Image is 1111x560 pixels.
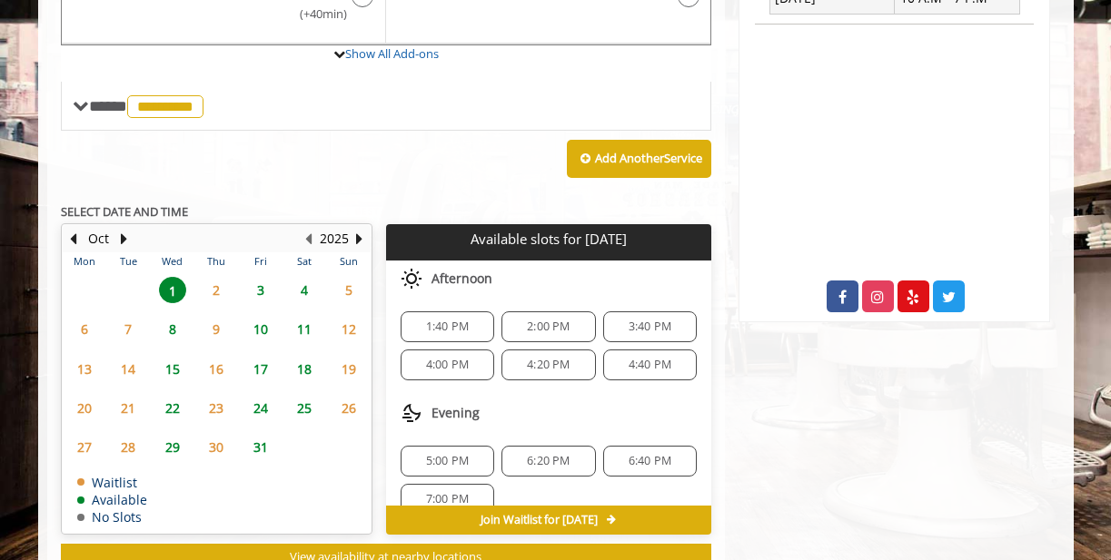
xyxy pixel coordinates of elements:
[291,316,318,342] span: 11
[117,229,132,249] button: Next Month
[159,356,186,382] span: 15
[194,252,238,270] th: Thu
[150,349,193,388] td: Select day15
[247,316,274,342] span: 10
[71,434,98,460] span: 27
[194,388,238,427] td: Select day23
[238,270,282,309] td: Select day3
[238,252,282,270] th: Fri
[71,356,98,382] span: 13
[335,277,362,303] span: 5
[501,349,595,380] div: 4:20 PM
[159,316,186,342] span: 8
[203,395,230,421] span: 23
[159,434,186,460] span: 29
[401,446,494,476] div: 5:00 PM
[426,319,469,334] span: 1:40 PM
[401,402,422,424] img: evening slots
[401,349,494,380] div: 4:00 PM
[320,229,349,249] button: 2025
[335,395,362,421] span: 26
[77,493,147,506] td: Available
[194,309,238,349] td: Select day9
[335,356,362,382] span: 19
[603,311,697,342] div: 3:40 PM
[481,513,598,527] span: Join Waitlist for [DATE]
[289,5,342,24] span: (+40min )
[106,388,150,427] td: Select day21
[238,309,282,349] td: Select day10
[194,427,238,467] td: Select day30
[247,434,274,460] span: 31
[247,395,274,421] span: 24
[283,270,326,309] td: Select day4
[66,229,81,249] button: Previous Month
[291,395,318,421] span: 25
[159,277,186,303] span: 1
[426,358,469,372] span: 4:00 PM
[114,316,142,342] span: 7
[283,388,326,427] td: Select day25
[71,316,98,342] span: 6
[629,358,671,372] span: 4:40 PM
[194,349,238,388] td: Select day16
[150,252,193,270] th: Wed
[247,277,274,303] span: 3
[106,427,150,467] td: Select day28
[401,311,494,342] div: 1:40 PM
[194,270,238,309] td: Select day2
[114,356,142,382] span: 14
[432,271,492,286] span: Afternoon
[595,150,702,166] b: Add Another Service
[203,356,230,382] span: 16
[567,140,711,178] button: Add AnotherService
[63,388,106,427] td: Select day20
[291,356,318,382] span: 18
[326,349,371,388] td: Select day19
[159,395,186,421] span: 22
[291,277,318,303] span: 4
[629,319,671,334] span: 3:40 PM
[283,252,326,270] th: Sat
[114,434,142,460] span: 28
[352,229,367,249] button: Next Year
[603,446,697,476] div: 6:40 PM
[247,356,274,382] span: 17
[283,349,326,388] td: Select day18
[63,309,106,349] td: Select day6
[106,309,150,349] td: Select day7
[77,476,147,489] td: Waitlist
[426,454,469,468] span: 5:00 PM
[603,349,697,380] div: 4:40 PM
[527,319,570,334] span: 2:00 PM
[88,229,109,249] button: Oct
[432,406,480,420] span: Evening
[527,358,570,372] span: 4:20 PM
[302,229,316,249] button: Previous Year
[501,446,595,476] div: 6:20 PM
[63,349,106,388] td: Select day13
[283,309,326,349] td: Select day11
[150,270,193,309] td: Select day1
[401,484,494,515] div: 7:00 PM
[326,388,371,427] td: Select day26
[629,454,671,468] span: 6:40 PM
[106,252,150,270] th: Tue
[393,231,704,247] p: Available slots for [DATE]
[77,510,147,524] td: No Slots
[426,492,469,506] span: 7:00 PM
[345,45,439,62] a: Show All Add-ons
[335,316,362,342] span: 12
[238,427,282,467] td: Select day31
[203,277,230,303] span: 2
[501,311,595,342] div: 2:00 PM
[326,309,371,349] td: Select day12
[203,316,230,342] span: 9
[326,270,371,309] td: Select day5
[71,395,98,421] span: 20
[150,388,193,427] td: Select day22
[238,388,282,427] td: Select day24
[106,349,150,388] td: Select day14
[238,349,282,388] td: Select day17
